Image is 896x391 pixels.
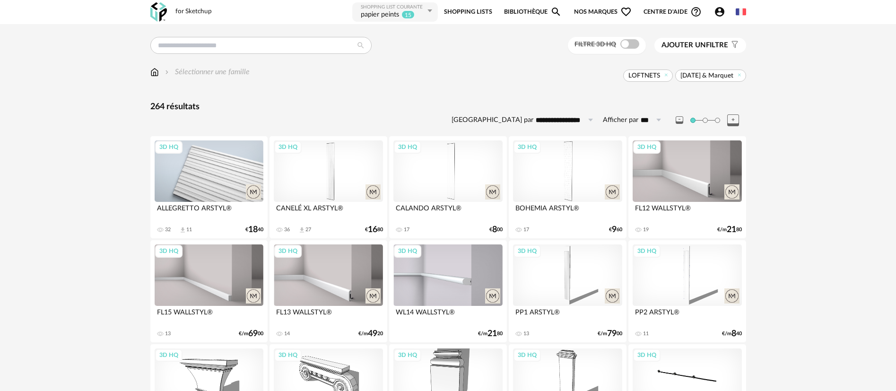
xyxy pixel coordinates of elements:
[523,330,529,337] div: 13
[607,330,617,337] span: 79
[509,136,626,238] a: 3D HQ BOHEMIA ARSTYL® 17 €960
[394,141,421,153] div: 3D HQ
[633,245,661,257] div: 3D HQ
[401,10,415,19] sup: 15
[628,240,746,342] a: 3D HQ PP2 ARSTYL® 11 €/m840
[179,226,186,234] span: Download icon
[150,136,268,238] a: 3D HQ ALLEGRETTO ARSTYL® 32 Download icon 11 €1840
[523,226,529,233] div: 17
[727,226,736,233] span: 21
[644,6,702,17] span: Centre d'aideHelp Circle Outline icon
[163,67,250,78] div: Sélectionner une famille
[165,226,171,233] div: 32
[274,245,302,257] div: 3D HQ
[274,349,302,361] div: 3D HQ
[361,10,399,20] div: papier peints
[643,226,649,233] div: 19
[270,240,387,342] a: 3D HQ FL13 WALLSTYL® 14 €/m4920
[155,349,183,361] div: 3D HQ
[165,330,171,337] div: 13
[628,136,746,238] a: 3D HQ FL12 WALLSTYL® 19 €/m2180
[680,71,733,80] span: [DATE] & Marquet
[728,41,739,50] span: Filter icon
[248,226,258,233] span: 18
[365,226,383,233] div: € 80
[513,141,541,153] div: 3D HQ
[722,330,742,337] div: €/m 40
[284,330,290,337] div: 14
[736,7,746,17] img: fr
[393,202,502,221] div: CALANDO ARSTYL®
[598,330,622,337] div: €/m 00
[492,226,497,233] span: 8
[603,116,638,125] label: Afficher par
[654,38,746,53] button: Ajouter unfiltre Filter icon
[298,226,305,234] span: Download icon
[628,71,660,80] span: LOFTNETS
[270,136,387,238] a: 3D HQ CANELÉ XL ARSTYL® 36 Download icon 27 €1680
[155,141,183,153] div: 3D HQ
[513,306,622,325] div: PP1 ARSTYL®
[574,41,616,48] span: Filtre 3D HQ
[274,141,302,153] div: 3D HQ
[633,306,741,325] div: PP2 ARSTYL®
[389,136,506,238] a: 3D HQ CALANDO ARSTYL® 17 €800
[274,202,383,221] div: CANELÉ XL ARSTYL®
[389,240,506,342] a: 3D HQ WL14 WALLSTYL® €/m2180
[358,330,383,337] div: €/m 20
[574,1,632,23] span: Nos marques
[717,226,742,233] div: €/m 80
[368,330,377,337] span: 49
[452,116,533,125] label: [GEOGRAPHIC_DATA] par
[633,202,741,221] div: FL12 WALLSTYL®
[620,6,632,17] span: Heart Outline icon
[155,245,183,257] div: 3D HQ
[248,330,258,337] span: 69
[690,6,702,17] span: Help Circle Outline icon
[239,330,263,337] div: €/m 00
[643,330,649,337] div: 11
[714,6,725,17] span: Account Circle icon
[513,349,541,361] div: 3D HQ
[661,42,706,49] span: Ajouter un
[489,226,503,233] div: € 00
[150,67,159,78] img: svg+xml;base64,PHN2ZyB3aWR0aD0iMTYiIGhlaWdodD0iMTciIHZpZXdCb3g9IjAgMCAxNiAxNyIgZmlsbD0ibm9uZSIgeG...
[284,226,290,233] div: 36
[150,102,746,113] div: 264 résultats
[274,306,383,325] div: FL13 WALLSTYL®
[150,240,268,342] a: 3D HQ FL15 WALLSTYL® 13 €/m6900
[361,4,425,10] div: Shopping List courante
[478,330,503,337] div: €/m 80
[509,240,626,342] a: 3D HQ PP1 ARSTYL® 13 €/m7900
[394,245,421,257] div: 3D HQ
[513,202,622,221] div: BOHEMIA ARSTYL®
[633,141,661,153] div: 3D HQ
[150,2,167,22] img: OXP
[550,6,562,17] span: Magnify icon
[609,226,622,233] div: € 60
[504,1,562,23] a: BibliothèqueMagnify icon
[163,67,171,78] img: svg+xml;base64,PHN2ZyB3aWR0aD0iMTYiIGhlaWdodD0iMTYiIHZpZXdCb3g9IjAgMCAxNiAxNiIgZmlsbD0ibm9uZSIgeG...
[714,6,730,17] span: Account Circle icon
[444,1,492,23] a: Shopping Lists
[487,330,497,337] span: 21
[513,245,541,257] div: 3D HQ
[394,349,421,361] div: 3D HQ
[368,226,377,233] span: 16
[393,306,502,325] div: WL14 WALLSTYL®
[731,330,736,337] span: 8
[155,306,263,325] div: FL15 WALLSTYL®
[612,226,617,233] span: 9
[175,8,212,16] div: for Sketchup
[633,349,661,361] div: 3D HQ
[404,226,409,233] div: 17
[661,41,728,50] span: filtre
[155,202,263,221] div: ALLEGRETTO ARSTYL®
[186,226,192,233] div: 11
[245,226,263,233] div: € 40
[305,226,311,233] div: 27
